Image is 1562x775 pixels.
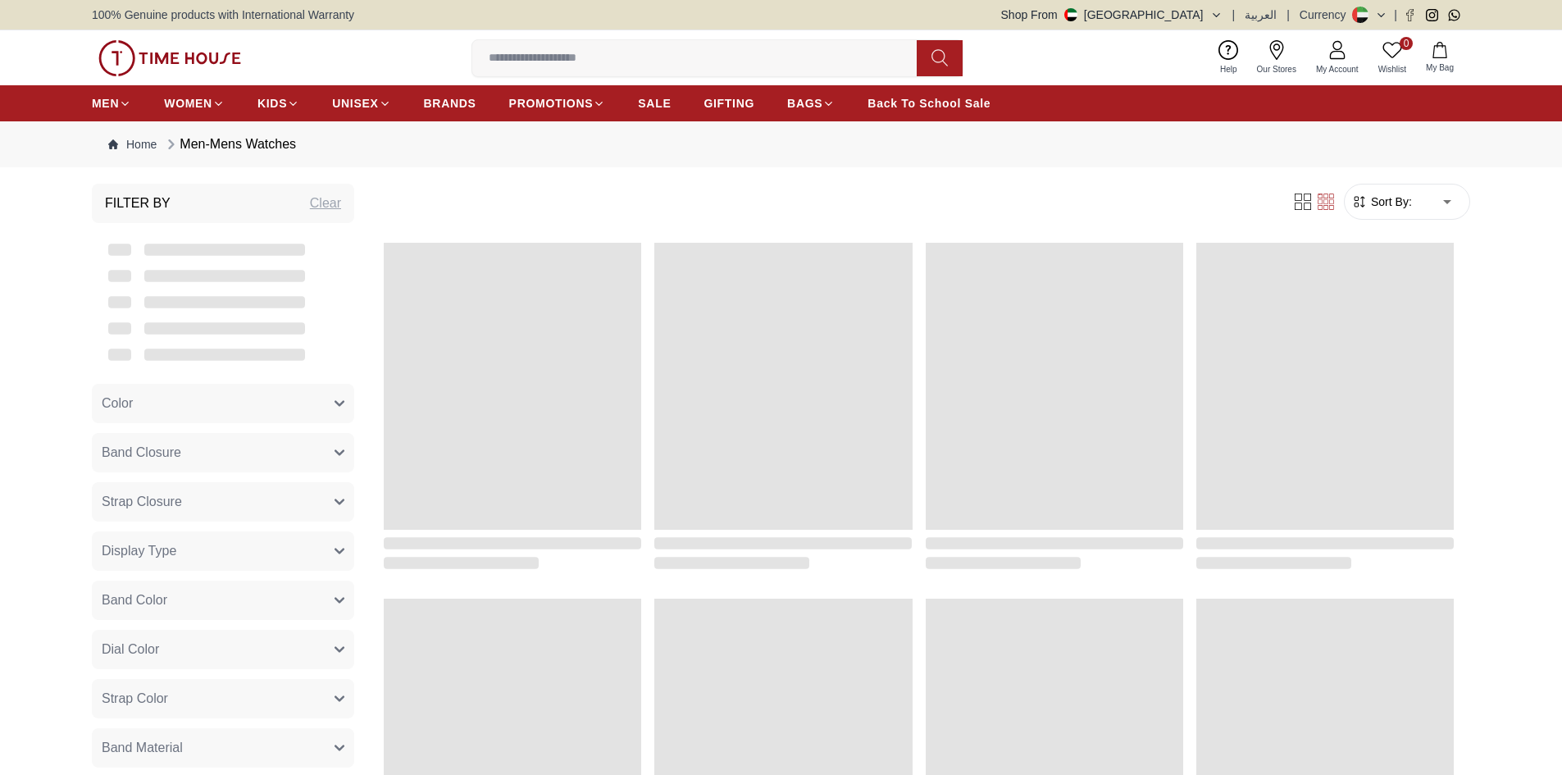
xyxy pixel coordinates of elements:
[164,95,212,112] span: WOMEN
[92,384,354,423] button: Color
[92,581,354,620] button: Band Color
[1400,37,1413,50] span: 0
[1232,7,1236,23] span: |
[1210,37,1247,79] a: Help
[310,194,341,213] div: Clear
[92,89,131,118] a: MEN
[92,121,1470,167] nav: Breadcrumb
[1404,9,1416,21] a: Facebook
[704,95,754,112] span: GIFTING
[92,630,354,669] button: Dial Color
[102,590,167,610] span: Band Color
[1419,62,1460,74] span: My Bag
[163,134,296,154] div: Men-Mens Watches
[92,728,354,768] button: Band Material
[509,89,606,118] a: PROMOTIONS
[424,95,476,112] span: BRANDS
[638,89,671,118] a: SALE
[1300,7,1353,23] div: Currency
[92,95,119,112] span: MEN
[102,394,133,413] span: Color
[1448,9,1460,21] a: Whatsapp
[98,40,241,76] img: ...
[1250,63,1303,75] span: Our Stores
[868,89,990,118] a: Back To School Sale
[1368,194,1412,210] span: Sort By:
[1372,63,1413,75] span: Wishlist
[1394,7,1397,23] span: |
[1351,194,1412,210] button: Sort By:
[509,95,594,112] span: PROMOTIONS
[1247,37,1306,79] a: Our Stores
[1309,63,1365,75] span: My Account
[638,95,671,112] span: SALE
[92,433,354,472] button: Band Closure
[1286,7,1290,23] span: |
[92,531,354,571] button: Display Type
[1245,7,1277,23] button: العربية
[1426,9,1438,21] a: Instagram
[1368,37,1416,79] a: 0Wishlist
[257,95,287,112] span: KIDS
[1001,7,1223,23] button: Shop From[GEOGRAPHIC_DATA]
[92,679,354,718] button: Strap Color
[332,89,390,118] a: UNISEX
[102,443,181,463] span: Band Closure
[704,89,754,118] a: GIFTING
[787,89,835,118] a: BAGS
[164,89,225,118] a: WOMEN
[257,89,299,118] a: KIDS
[108,136,157,153] a: Home
[102,492,182,512] span: Strap Closure
[1214,63,1244,75] span: Help
[105,194,171,213] h3: Filter By
[1064,8,1077,21] img: United Arab Emirates
[102,689,168,709] span: Strap Color
[787,95,822,112] span: BAGS
[424,89,476,118] a: BRANDS
[1416,39,1464,77] button: My Bag
[332,95,378,112] span: UNISEX
[92,482,354,522] button: Strap Closure
[102,738,183,758] span: Band Material
[92,7,354,23] span: 100% Genuine products with International Warranty
[102,640,159,659] span: Dial Color
[868,95,990,112] span: Back To School Sale
[102,541,176,561] span: Display Type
